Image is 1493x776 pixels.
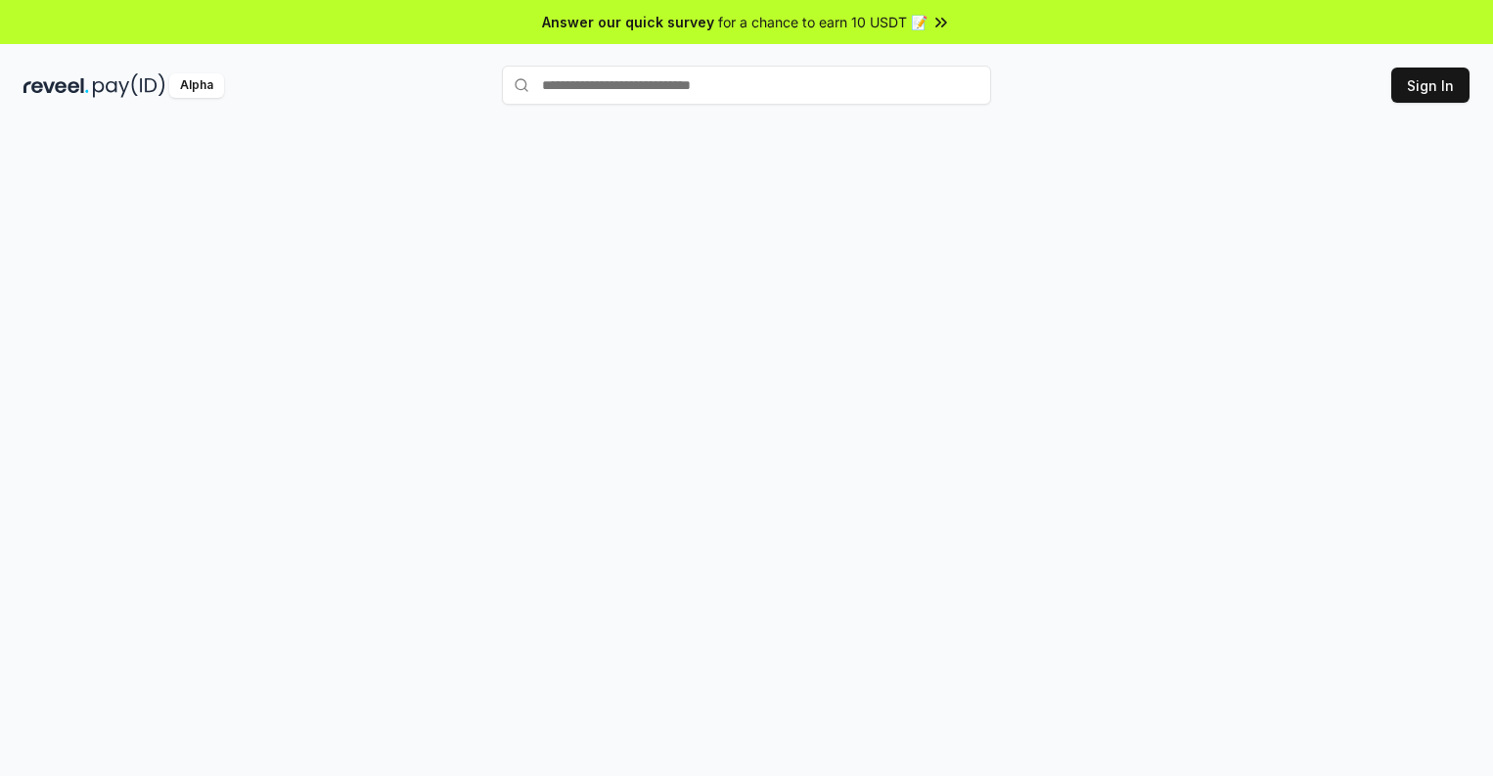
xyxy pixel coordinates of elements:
[169,73,224,98] div: Alpha
[23,73,89,98] img: reveel_dark
[542,12,714,32] span: Answer our quick survey
[1391,68,1470,103] button: Sign In
[718,12,927,32] span: for a chance to earn 10 USDT 📝
[93,73,165,98] img: pay_id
